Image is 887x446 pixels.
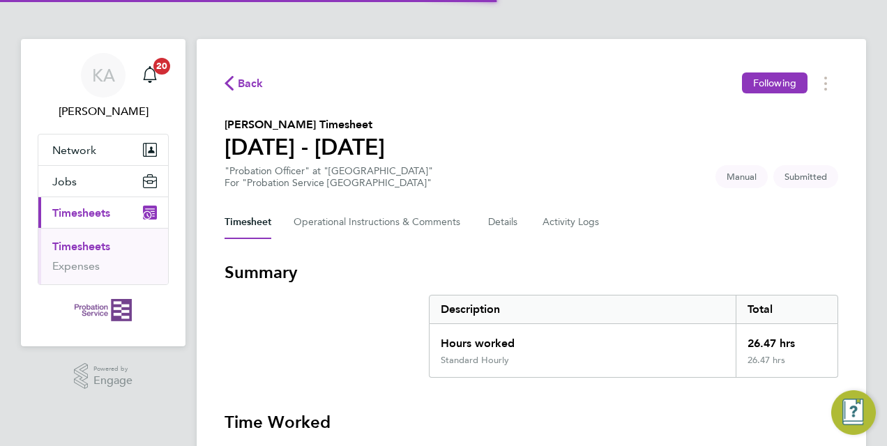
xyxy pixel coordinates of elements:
[225,261,838,284] h3: Summary
[736,324,837,355] div: 26.47 hrs
[831,390,876,435] button: Engage Resource Center
[52,175,77,188] span: Jobs
[52,144,96,157] span: Network
[38,134,168,165] button: Network
[429,295,838,378] div: Summary
[75,299,131,321] img: probationservice-logo-retina.png
[225,177,433,189] div: For "Probation Service [GEOGRAPHIC_DATA]"
[136,53,164,98] a: 20
[225,75,264,92] button: Back
[52,240,110,253] a: Timesheets
[441,355,509,366] div: Standard Hourly
[488,206,520,239] button: Details
[225,116,385,133] h2: [PERSON_NAME] Timesheet
[430,324,736,355] div: Hours worked
[238,75,264,92] span: Back
[753,77,796,89] span: Following
[52,259,100,272] a: Expenses
[93,375,132,387] span: Engage
[773,165,838,188] span: This timesheet is Submitted.
[742,72,808,93] button: Following
[92,66,115,84] span: KA
[813,72,838,94] button: Timesheets Menu
[38,103,169,120] span: Karen Anderson
[225,133,385,161] h1: [DATE] - [DATE]
[225,411,838,433] h3: Time Worked
[38,166,168,197] button: Jobs
[38,228,168,284] div: Timesheets
[38,53,169,120] a: KA[PERSON_NAME]
[38,197,168,228] button: Timesheets
[715,165,768,188] span: This timesheet was manually created.
[74,363,133,390] a: Powered byEngage
[736,355,837,377] div: 26.47 hrs
[736,295,837,323] div: Total
[153,58,170,75] span: 20
[38,299,169,321] a: Go to home page
[430,295,736,323] div: Description
[543,206,601,239] button: Activity Logs
[52,206,110,220] span: Timesheets
[225,206,271,239] button: Timesheet
[21,39,185,346] nav: Main navigation
[225,165,433,189] div: "Probation Officer" at "[GEOGRAPHIC_DATA]"
[93,363,132,375] span: Powered by
[294,206,466,239] button: Operational Instructions & Comments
